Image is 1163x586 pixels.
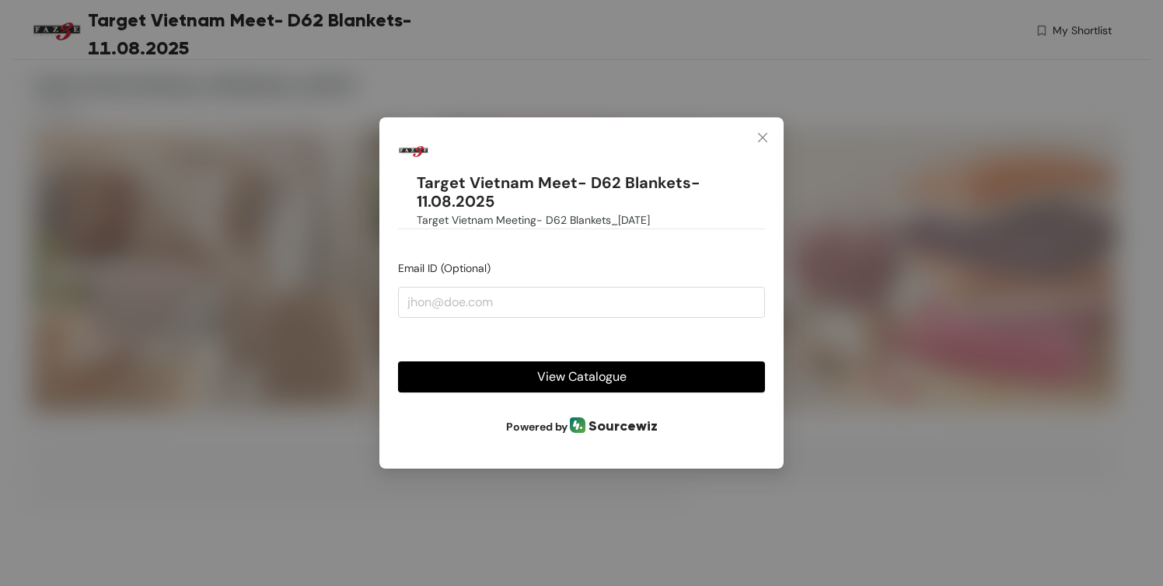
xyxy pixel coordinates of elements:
span: Target Vietnam Meeting- D62 Blankets_[DATE] [417,211,650,228]
h1: Powered by [398,417,765,438]
a: Powered by /static/media/Logo.0d0ed058.svgSourcewiz [398,417,765,438]
img: Buyer Portal [398,136,429,167]
h1: Target Vietnam Meet- D62 Blankets-11.08.2025 [417,173,765,211]
span: View Catalogue [537,367,627,386]
span: Sourcewiz [588,417,658,434]
input: jhon@doe.com [398,287,765,318]
button: View Catalogue [398,361,765,392]
button: Close [742,117,784,159]
span: Email ID (Optional) [398,261,491,275]
img: /static/media/Logo.0d0ed058.svg [570,417,585,433]
span: close [756,131,769,144]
